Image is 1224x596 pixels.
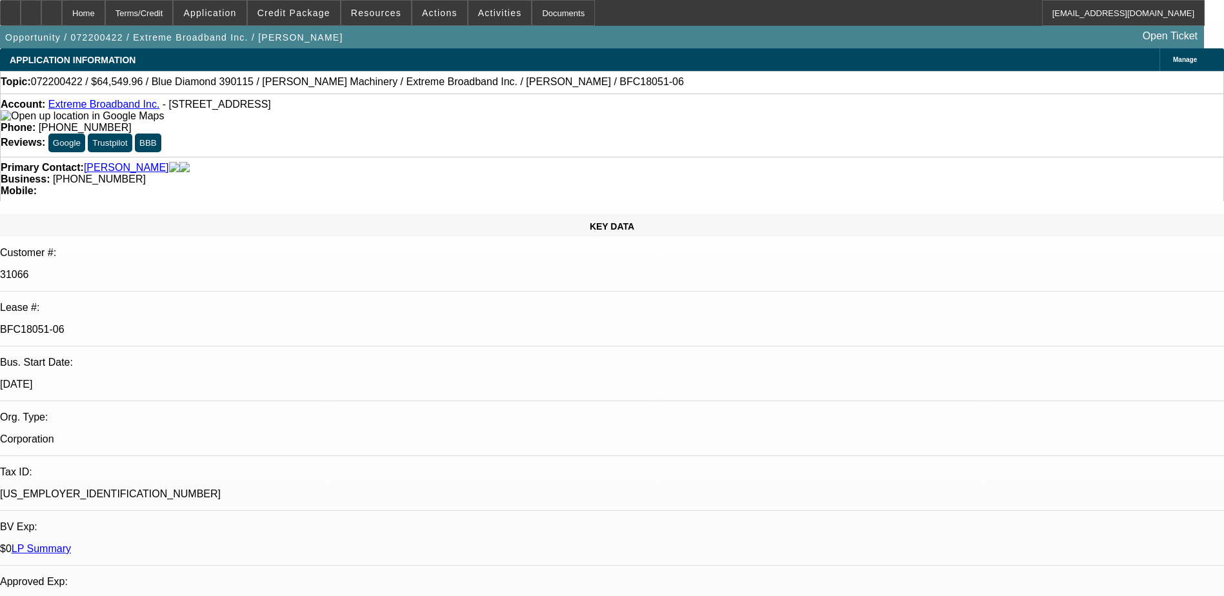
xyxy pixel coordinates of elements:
[163,99,271,110] span: - [STREET_ADDRESS]
[1,185,37,196] strong: Mobile:
[53,174,146,184] span: [PHONE_NUMBER]
[48,99,160,110] a: Extreme Broadband Inc.
[39,122,132,133] span: [PHONE_NUMBER]
[1,162,84,174] strong: Primary Contact:
[183,8,236,18] span: Application
[478,8,522,18] span: Activities
[135,134,161,152] button: BBB
[1173,56,1197,63] span: Manage
[1,110,164,122] img: Open up location in Google Maps
[48,134,85,152] button: Google
[351,8,401,18] span: Resources
[12,543,71,554] a: LP Summary
[1138,25,1203,47] a: Open Ticket
[468,1,532,25] button: Activities
[88,134,132,152] button: Trustpilot
[248,1,340,25] button: Credit Package
[84,162,169,174] a: [PERSON_NAME]
[169,162,179,174] img: facebook-icon.png
[422,8,457,18] span: Actions
[1,174,50,184] strong: Business:
[1,99,45,110] strong: Account:
[257,8,330,18] span: Credit Package
[10,55,135,65] span: APPLICATION INFORMATION
[179,162,190,174] img: linkedin-icon.png
[31,76,684,88] span: 072200422 / $64,549.96 / Blue Diamond 390115 / [PERSON_NAME] Machinery / Extreme Broadband Inc. /...
[174,1,246,25] button: Application
[1,110,164,121] a: View Google Maps
[1,122,35,133] strong: Phone:
[590,221,634,232] span: KEY DATA
[1,137,45,148] strong: Reviews:
[412,1,467,25] button: Actions
[341,1,411,25] button: Resources
[5,32,343,43] span: Opportunity / 072200422 / Extreme Broadband Inc. / [PERSON_NAME]
[1,76,31,88] strong: Topic:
